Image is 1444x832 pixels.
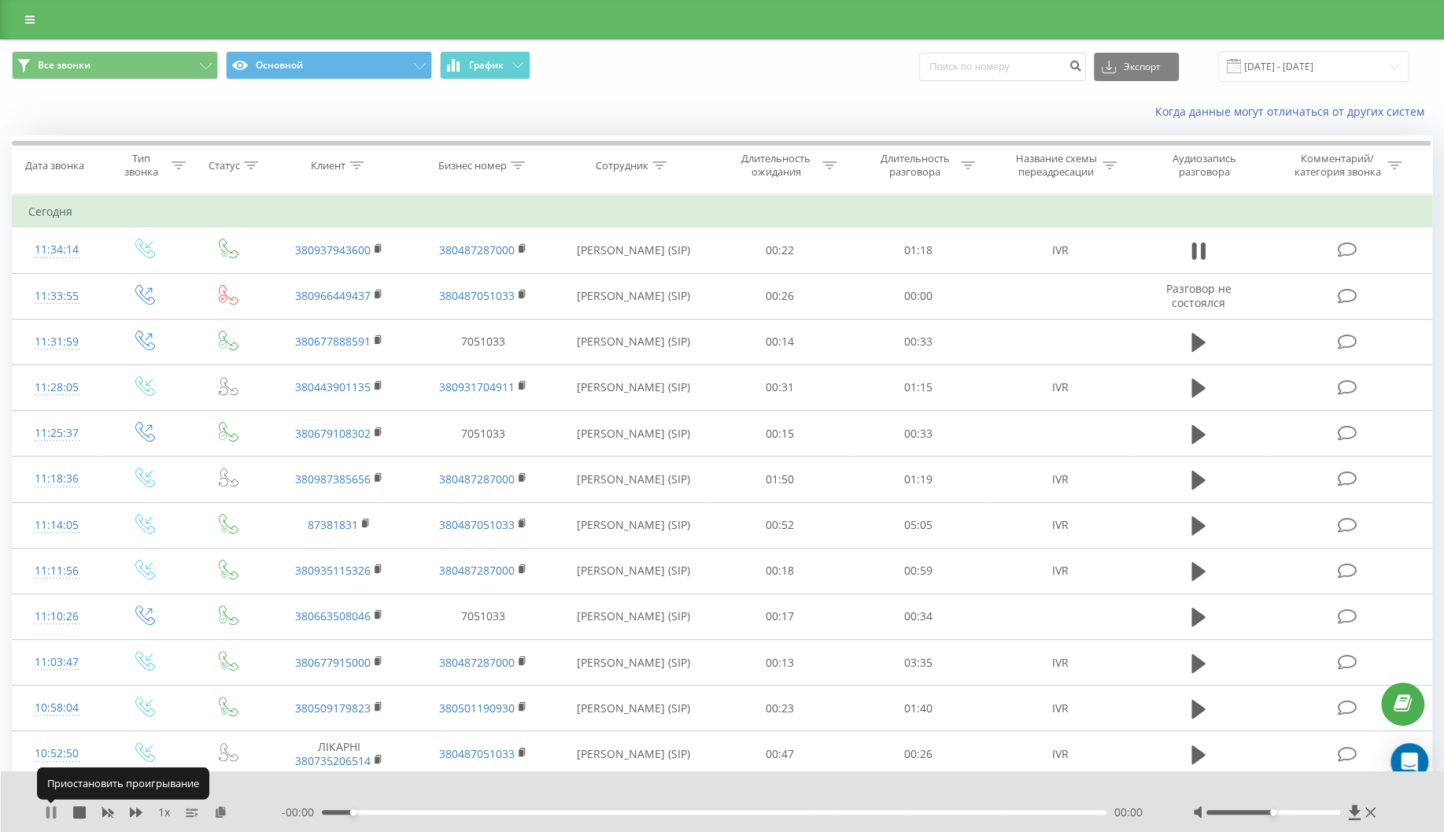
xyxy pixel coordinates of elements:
td: [PERSON_NAME] (SIP) [556,411,711,457]
td: 7051033 [412,411,556,457]
td: 00:22 [711,227,849,273]
td: IVR [988,686,1132,731]
a: 380487287000 [439,471,515,486]
div: 11:11:56 [28,556,85,586]
div: 11:28:05 [28,372,85,403]
div: Accessibility label [350,809,356,815]
div: Open Intercom Messenger [1390,743,1428,781]
div: 11:33:55 [28,281,85,312]
a: 380935115326 [295,563,371,578]
td: IVR [988,502,1132,548]
div: 11:14:05 [28,510,85,541]
td: 7051033 [412,319,556,364]
a: 380677888591 [295,334,371,349]
div: Клиент [311,159,345,172]
td: 01:50 [711,457,849,502]
td: IVR [988,548,1132,593]
div: Приостановить проигрывание [37,767,209,799]
span: - 00:00 [282,804,322,820]
td: 00:33 [849,411,988,457]
td: 00:52 [711,502,849,548]
td: 00:59 [849,548,988,593]
span: 1 x [158,804,170,820]
a: 380679108302 [295,426,371,441]
div: Дата звонка [25,159,84,172]
td: 00:34 [849,593,988,639]
div: 11:31:59 [28,327,85,357]
td: [PERSON_NAME] (SIP) [556,364,711,410]
td: [PERSON_NAME] (SIP) [556,227,711,273]
td: ЛІКАРНІ [268,731,412,777]
td: [PERSON_NAME] (SIP) [556,640,711,686]
td: 00:23 [711,686,849,731]
td: [PERSON_NAME] (SIP) [556,548,711,593]
a: 380509179823 [295,701,371,716]
div: Длительность ожидания [734,152,818,179]
div: 11:10:26 [28,601,85,632]
span: 00:00 [1114,804,1143,820]
td: 00:14 [711,319,849,364]
span: Все звонки [38,59,90,72]
td: 00:00 [849,273,988,319]
td: IVR [988,364,1132,410]
div: 11:34:14 [28,235,85,265]
a: 380487287000 [439,655,515,670]
div: Бизнес номер [438,159,507,172]
td: IVR [988,731,1132,777]
td: [PERSON_NAME] (SIP) [556,502,711,548]
td: 00:15 [711,411,849,457]
button: График [440,51,530,80]
div: 11:18:36 [28,464,85,494]
td: 05:05 [849,502,988,548]
div: Тип звонка [115,152,168,179]
div: Комментарий/категория звонка [1291,152,1383,179]
td: 7051033 [412,593,556,639]
td: [PERSON_NAME] (SIP) [556,686,711,731]
a: 380987385656 [295,471,371,486]
button: Основной [226,51,432,80]
td: IVR [988,227,1132,273]
td: 00:47 [711,731,849,777]
td: IVR [988,457,1132,502]
td: 01:40 [849,686,988,731]
a: 380487287000 [439,563,515,578]
div: 10:58:04 [28,693,85,723]
td: IVR [988,640,1132,686]
div: Accessibility label [1270,809,1276,815]
a: 380931704911 [439,379,515,394]
td: Сегодня [13,196,1432,227]
div: Статус [209,159,240,172]
a: 380663508046 [295,608,371,623]
div: 11:03:47 [28,647,85,678]
a: 380735206514 [295,753,371,768]
td: 00:26 [849,731,988,777]
a: 87381831 [308,517,358,532]
a: 380487051033 [439,288,515,303]
span: График [469,60,504,71]
td: 00:13 [711,640,849,686]
div: Длительность разговора [873,152,957,179]
input: Поиск по номеру [919,53,1086,81]
a: 380677915000 [295,655,371,670]
a: Когда данные могут отличаться от других систем [1155,104,1432,119]
div: Название схемы переадресации [1014,152,1099,179]
td: 03:35 [849,640,988,686]
div: Сотрудник [596,159,648,172]
td: 00:33 [849,319,988,364]
a: 380487287000 [439,242,515,257]
button: Все звонки [12,51,218,80]
a: 380443901135 [295,379,371,394]
a: 380937943600 [295,242,371,257]
td: [PERSON_NAME] (SIP) [556,593,711,639]
a: 380487051033 [439,746,515,761]
td: 01:18 [849,227,988,273]
td: [PERSON_NAME] (SIP) [556,457,711,502]
td: 01:19 [849,457,988,502]
a: 380501190930 [439,701,515,716]
td: 00:17 [711,593,849,639]
td: 00:26 [711,273,849,319]
span: Разговор не состоялся [1166,281,1232,310]
a: 380966449437 [295,288,371,303]
div: 11:25:37 [28,418,85,449]
td: [PERSON_NAME] (SIP) [556,731,711,777]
